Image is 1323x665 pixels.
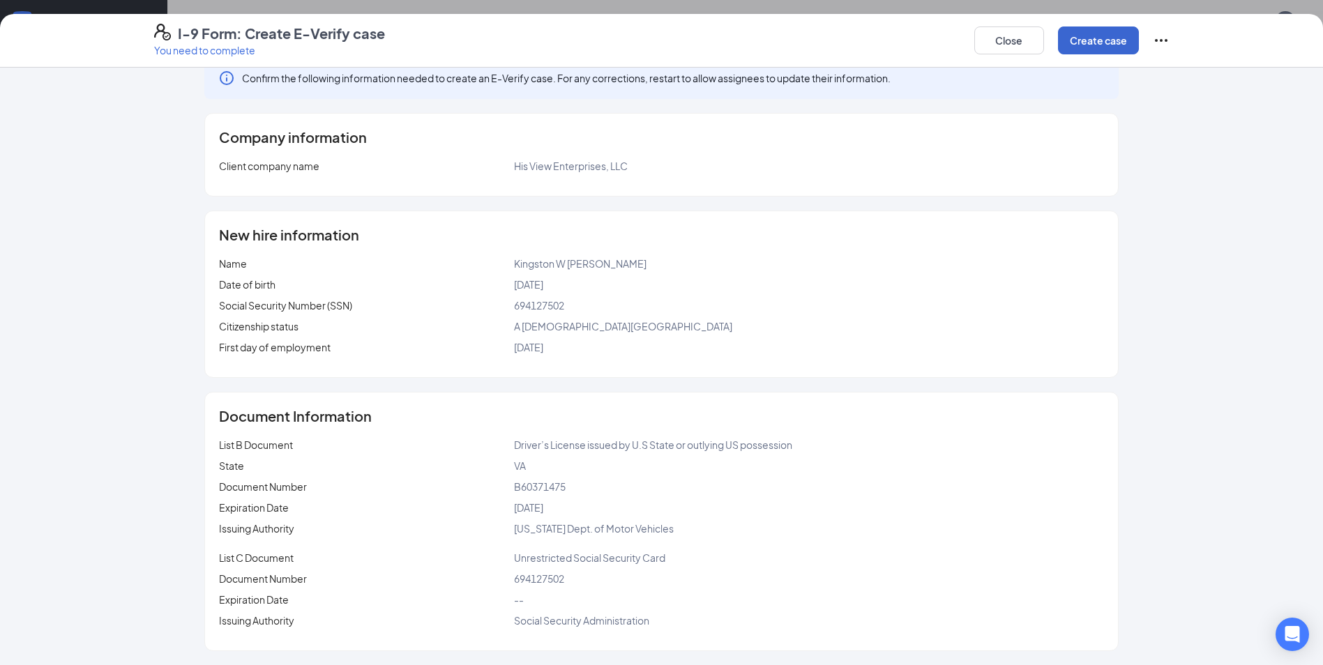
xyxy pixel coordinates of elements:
span: Date of birth [219,278,275,291]
p: You need to complete [154,43,385,57]
span: Issuing Authority [219,614,294,627]
span: Document Information [219,409,372,423]
svg: Ellipses [1153,32,1170,49]
span: A [DEMOGRAPHIC_DATA][GEOGRAPHIC_DATA] [514,320,732,332]
span: VA [514,459,526,472]
span: New hire information [219,228,359,242]
span: Issuing Authority [219,522,294,535]
span: Kingston W [PERSON_NAME] [514,257,647,270]
span: Driver’s License issued by U.S State or outlying US possession [514,438,792,451]
span: -- [514,593,524,606]
span: Social Security Number (SSN) [219,299,352,312]
span: Client company name [219,160,319,172]
span: Unrestricted Social Security Card [514,551,665,564]
span: List B Document [219,438,293,451]
span: Company information [219,130,367,144]
svg: FormI9EVerifyIcon [154,24,171,40]
span: [DATE] [514,278,543,291]
span: Confirm the following information needed to create an E-Verify case. For any corrections, restart... [242,71,891,85]
button: Create case [1058,26,1139,54]
span: Expiration Date [219,501,289,514]
div: Open Intercom Messenger [1276,618,1309,651]
h4: I-9 Form: Create E-Verify case [178,24,385,43]
svg: Info [218,70,235,86]
span: [DATE] [514,501,543,514]
span: [US_STATE] Dept. of Motor Vehicles [514,522,674,535]
span: Citizenship status [219,320,298,332]
span: Document Number [219,572,307,585]
span: 694127502 [514,572,564,585]
span: State [219,459,244,472]
span: Expiration Date [219,593,289,606]
span: Document Number [219,480,307,493]
button: Close [974,26,1044,54]
span: B60371475 [514,480,566,493]
span: Name [219,257,247,270]
span: Social Security Administration [514,614,649,627]
span: [DATE] [514,341,543,353]
span: His View Enterprises, LLC [514,160,628,172]
span: List C Document [219,551,294,564]
span: 694127502 [514,299,564,312]
span: First day of employment [219,341,331,353]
